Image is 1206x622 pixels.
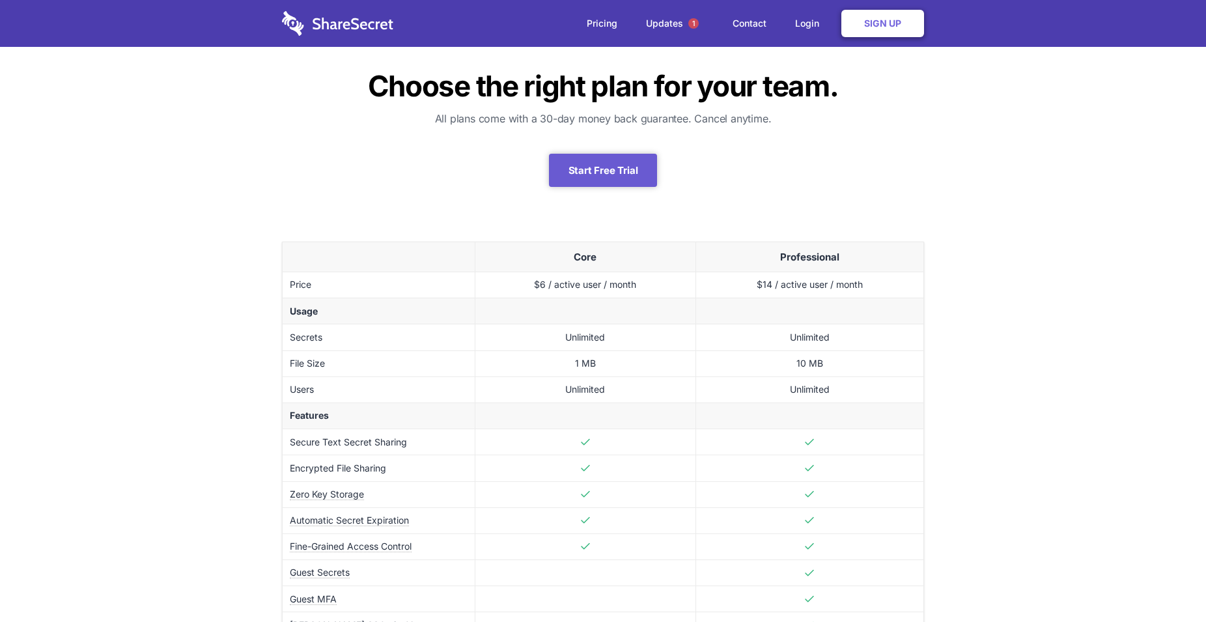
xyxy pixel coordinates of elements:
[841,10,924,37] a: Sign Up
[688,18,699,29] span: 1
[475,242,695,272] th: Core
[475,324,695,350] td: Unlimited
[282,111,924,126] h3: All plans come with a 30-day money back guarantee. Cancel anytime.
[574,3,630,44] a: Pricing
[475,376,695,403] td: Unlimited
[283,350,475,376] td: File Size
[695,324,923,350] td: Unlimited
[283,376,475,403] td: Users
[695,242,923,272] th: Professional
[283,272,475,298] td: Price
[290,541,412,552] span: Fine-Grained Access Control
[290,567,350,578] span: Guest Secrets
[549,154,658,187] a: Start Free Trial
[283,455,475,481] td: Encrypted File Sharing
[282,72,924,100] h1: Choose the right plan for your team.
[283,298,475,324] td: Usage
[695,272,923,298] td: $14 / active user / month
[283,403,475,429] td: Features
[695,350,923,376] td: 10 MB
[475,350,695,376] td: 1 MB
[695,376,923,403] td: Unlimited
[283,324,475,350] td: Secrets
[282,11,393,36] img: logo-wordmark-white-trans-d4663122ce5f474addd5e946df7df03e33cb6a1c49d2221995e7729f52c070b2.svg
[782,3,839,44] a: Login
[290,515,409,526] span: Automatic Secret Expiration
[475,272,695,298] td: $6 / active user / month
[290,593,337,605] span: Guest MFA
[290,488,364,500] span: Zero Key Storage
[720,3,779,44] a: Contact
[283,429,475,455] td: Secure Text Secret Sharing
